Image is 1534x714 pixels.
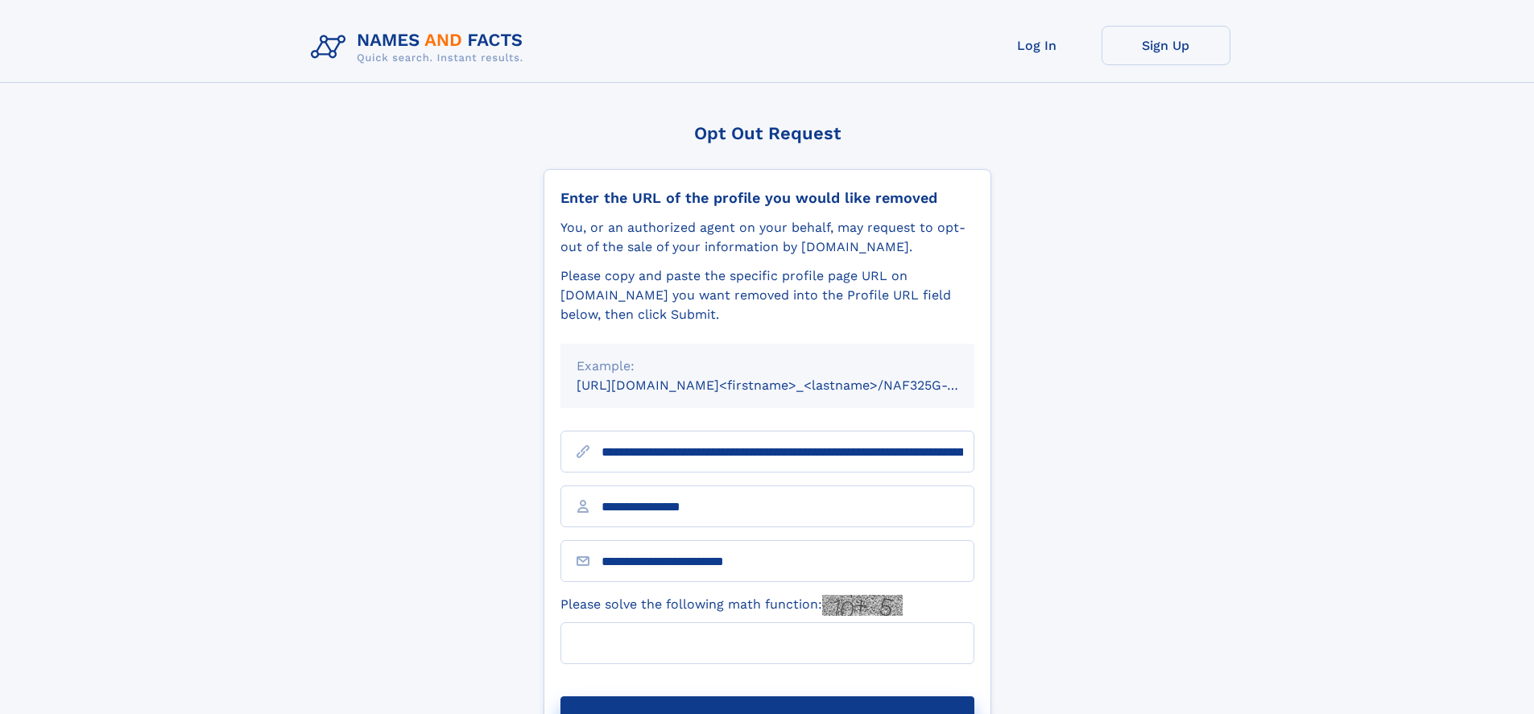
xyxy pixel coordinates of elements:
small: [URL][DOMAIN_NAME]<firstname>_<lastname>/NAF325G-xxxxxxxx [577,378,1005,393]
a: Log In [973,26,1102,65]
div: You, or an authorized agent on your behalf, may request to opt-out of the sale of your informatio... [560,218,974,257]
div: Enter the URL of the profile you would like removed [560,189,974,207]
div: Opt Out Request [544,123,991,143]
a: Sign Up [1102,26,1230,65]
label: Please solve the following math function: [560,595,903,616]
div: Please copy and paste the specific profile page URL on [DOMAIN_NAME] you want removed into the Pr... [560,266,974,324]
img: Logo Names and Facts [304,26,536,69]
div: Example: [577,357,958,376]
